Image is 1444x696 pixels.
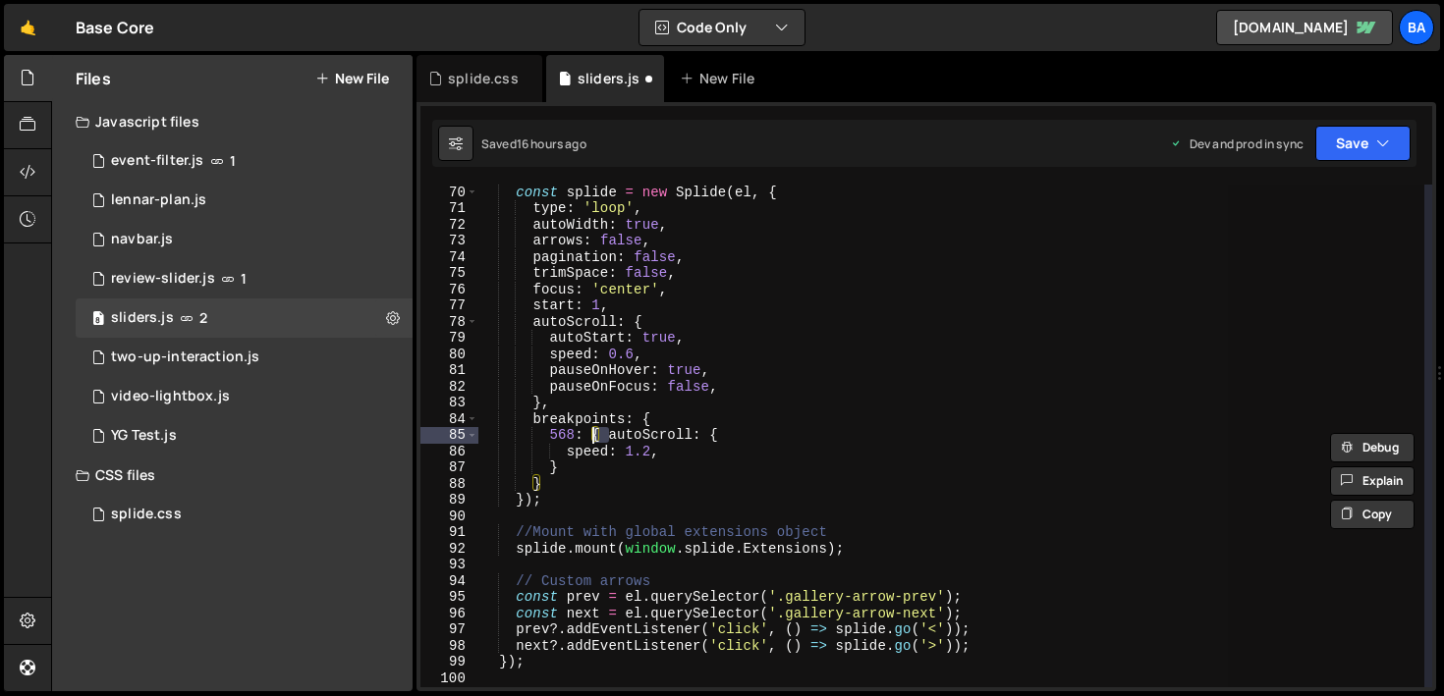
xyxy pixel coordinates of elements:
div: 15790/44770.js [76,338,413,377]
div: 100 [420,670,478,687]
div: 74 [420,249,478,266]
div: 89 [420,492,478,509]
div: 92 [420,541,478,558]
div: 70 [420,185,478,201]
div: 73 [420,233,478,249]
div: Javascript files [52,102,413,141]
div: 85 [420,427,478,444]
div: 95 [420,589,478,606]
div: 83 [420,395,478,411]
div: 71 [420,200,478,217]
div: 15790/44982.js [76,220,413,259]
div: 15790/42338.js [76,416,413,455]
h2: Files [76,68,111,89]
div: 72 [420,217,478,234]
div: 94 [420,573,478,590]
div: 15790/46151.js [76,181,413,220]
div: 99 [420,654,478,670]
div: 82 [420,379,478,396]
div: 86 [420,444,478,460]
div: 15790/44138.js [76,259,413,298]
div: splide.css [111,506,182,523]
button: Copy [1330,500,1415,529]
button: Explain [1330,466,1415,496]
div: Dev and prod in sync [1170,135,1304,152]
div: 91 [420,524,478,541]
div: 16 hours ago [517,135,586,152]
button: New File [315,71,389,86]
div: 79 [420,330,478,347]
div: 78 [420,314,478,331]
a: Ba [1399,10,1434,45]
span: 1 [230,153,236,169]
div: 90 [420,509,478,525]
button: Code Only [639,10,805,45]
a: [DOMAIN_NAME] [1216,10,1393,45]
div: 15790/44139.js [76,141,413,181]
div: 15790/47801.css [76,495,413,534]
div: 15790/44778.js [76,377,413,416]
button: Save [1315,126,1411,161]
div: 84 [420,411,478,428]
div: 75 [420,265,478,282]
div: New File [680,69,762,88]
div: event-filter.js [111,152,203,170]
div: splide.css [448,69,519,88]
div: navbar.js [111,231,173,248]
div: 98 [420,638,478,655]
div: 96 [420,606,478,622]
div: sliders.js [111,309,174,327]
div: sliders.js [578,69,640,88]
span: 2 [199,310,207,326]
div: 15790/44133.js [76,298,413,338]
a: 🤙 [4,4,52,51]
div: 76 [420,282,478,298]
div: 87 [420,459,478,476]
button: Debug [1330,433,1415,462]
span: 1 [241,271,247,287]
div: 88 [420,476,478,493]
div: YG Test.js [111,427,177,445]
div: two-up-interaction.js [111,348,259,366]
div: 80 [420,347,478,363]
div: Saved [481,135,586,152]
div: CSS files [52,455,413,495]
div: video-lightbox.js [111,388,230,405]
div: 77 [420,297,478,314]
div: 97 [420,621,478,638]
div: 81 [420,362,478,379]
div: 93 [420,557,478,573]
div: lennar-plan.js [111,191,206,209]
div: review-slider.js [111,270,215,288]
div: Base Core [76,16,154,39]
span: 8 [92,312,104,328]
